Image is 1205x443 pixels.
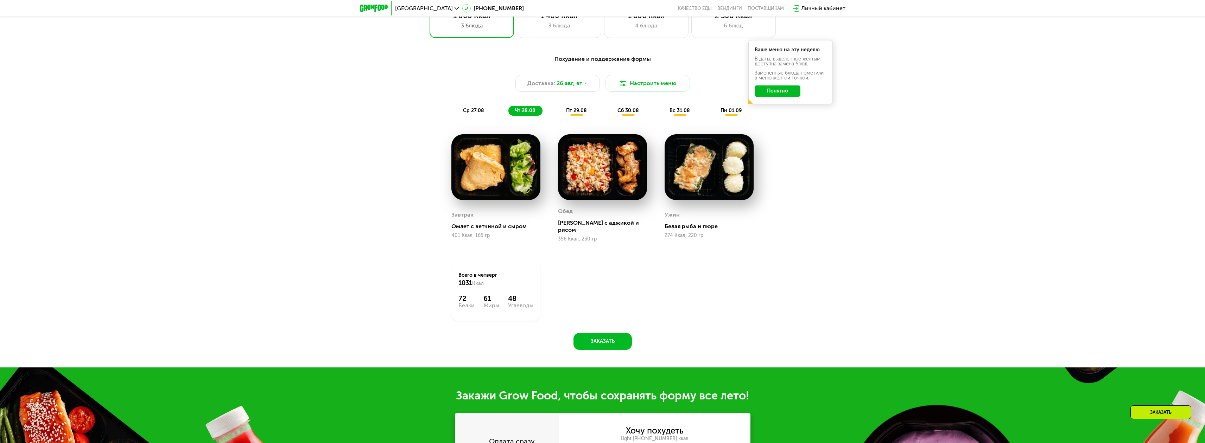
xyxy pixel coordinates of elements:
div: [PERSON_NAME] с аджикой и рисом [558,219,653,233]
div: Всего в четверг [458,272,533,287]
button: Заказать [573,333,632,350]
span: Доставка: [527,79,555,88]
span: 26 авг, вт [557,79,582,88]
div: Ваше меню на эту неделю [755,47,826,52]
span: пн 01.09 [721,108,742,114]
div: 401 Ккал, 165 гр [451,233,540,238]
div: Белая рыба и пюре [665,223,759,230]
div: Углеводы [508,303,533,308]
a: Качество еды [678,6,712,11]
div: 4 блюда [611,21,681,30]
div: Жиры [483,303,499,308]
button: Настроить меню [605,75,690,92]
div: Омлет с ветчиной и сыром [451,223,546,230]
div: Light [PHONE_NUMBER] ккал [559,436,750,442]
div: Заказать [1130,405,1191,419]
div: Похудение и поддержание формы [394,55,811,64]
div: 72 [458,294,475,303]
span: чт 28.08 [515,108,535,114]
span: вс 31.08 [670,108,690,114]
div: 6 блюд [699,21,768,30]
div: Ужин [665,210,680,220]
span: 1031 [458,279,472,287]
div: В даты, выделенные желтым, доступна замена блюд. [755,57,826,66]
div: 48 [508,294,533,303]
a: Вендинги [717,6,742,11]
span: сб 30.08 [617,108,639,114]
div: Обед [558,206,573,217]
div: 61 [483,294,499,303]
span: Ккал [472,281,484,287]
span: пт 29.08 [566,108,587,114]
div: 3 блюда [437,21,507,30]
a: [PHONE_NUMBER] [462,4,524,13]
div: Завтрак [451,210,474,220]
div: Заменённые блюда пометили в меню жёлтой точкой. [755,71,826,81]
div: Личный кабинет [801,4,845,13]
div: Белки [458,303,475,308]
div: 274 Ккал, 220 гр [665,233,754,238]
div: Хочу похудеть [626,427,684,435]
button: Понятно [755,85,800,97]
div: 356 Ккал, 230 гр [558,236,647,242]
div: 3 блюда [524,21,594,30]
div: поставщикам [748,6,784,11]
span: ср 27.08 [463,108,484,114]
span: [GEOGRAPHIC_DATA] [395,6,453,11]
